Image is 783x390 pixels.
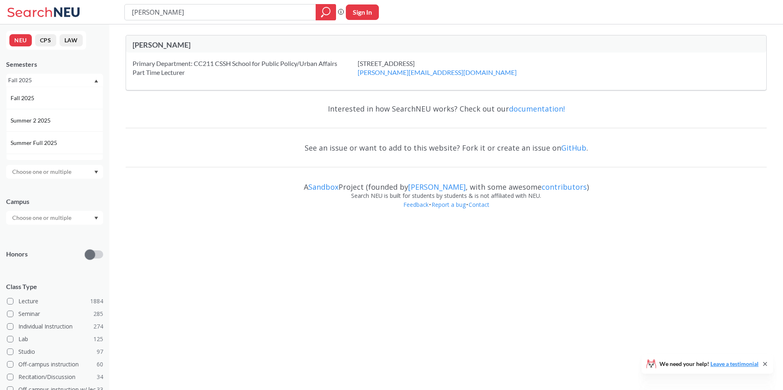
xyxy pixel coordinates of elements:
[126,136,767,160] div: See an issue or want to add to this website? Fork it or create an issue on .
[7,334,103,344] label: Lab
[93,309,103,318] span: 285
[346,4,379,20] button: Sign In
[6,211,103,225] div: Dropdown arrow
[90,297,103,306] span: 1884
[542,182,587,192] a: contributors
[133,40,446,49] div: [PERSON_NAME]
[7,309,103,319] label: Seminar
[6,282,103,291] span: Class Type
[431,201,466,208] a: Report a bug
[6,197,103,206] div: Campus
[403,201,429,208] a: Feedback
[8,76,93,85] div: Fall 2025
[11,94,36,103] span: Fall 2025
[97,347,103,356] span: 97
[93,322,103,331] span: 274
[94,171,98,174] svg: Dropdown arrow
[126,200,767,221] div: • •
[11,116,52,125] span: Summer 2 2025
[358,68,517,76] a: [PERSON_NAME][EMAIL_ADDRESS][DOMAIN_NAME]
[126,97,767,121] div: Interested in how SearchNEU works? Check out our
[6,165,103,179] div: Dropdown arrow
[9,34,32,46] button: NEU
[7,296,103,307] label: Lecture
[7,321,103,332] label: Individual Instruction
[710,360,759,367] a: Leave a testimonial
[316,4,336,20] div: magnifying glass
[659,361,759,367] span: We need your help!
[97,372,103,381] span: 34
[408,182,466,192] a: [PERSON_NAME]
[11,138,59,147] span: Summer Full 2025
[6,60,103,69] div: Semesters
[60,34,83,46] button: LAW
[358,59,537,77] div: [STREET_ADDRESS]
[6,74,103,87] div: Fall 2025Dropdown arrowFall 2025Summer 2 2025Summer Full 2025Summer 1 2025Spring 2025Fall 2024Sum...
[97,360,103,369] span: 60
[561,143,586,153] a: GitHub
[8,213,77,223] input: Choose one or multiple
[126,191,767,200] div: Search NEU is built for students by students & is not affiliated with NEU.
[321,7,331,18] svg: magnifying glass
[35,34,56,46] button: CPS
[6,250,28,259] p: Honors
[94,79,98,83] svg: Dropdown arrow
[133,59,358,77] div: Primary Department: CC211 CSSH School for Public Policy/Urban Affairs Part Time Lecturer
[93,335,103,344] span: 125
[7,359,103,370] label: Off-campus instruction
[468,201,490,208] a: Contact
[131,5,310,19] input: Class, professor, course number, "phrase"
[7,346,103,357] label: Studio
[509,104,565,114] a: documentation!
[7,372,103,382] label: Recitation/Discussion
[126,175,767,191] div: A Project (founded by , with some awesome )
[94,217,98,220] svg: Dropdown arrow
[308,182,338,192] a: Sandbox
[8,167,77,177] input: Choose one or multiple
